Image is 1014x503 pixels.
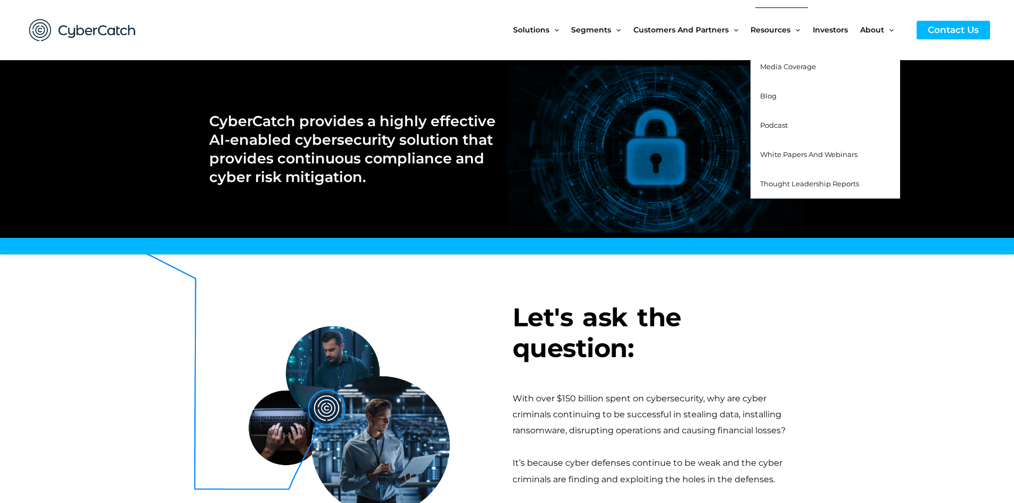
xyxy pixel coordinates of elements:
h2: CyberCatch provides a highly effective AI-enabled cybersecurity solution that provides continuous... [209,112,496,186]
a: Investors [813,7,860,52]
span: Segments [571,7,611,52]
span: Solutions [513,7,549,52]
a: Podcast [751,111,900,140]
div: It’s because cyber defenses continue to be weak and the cyber criminals are finding and exploitin... [513,455,805,488]
img: CyberCatch [19,8,146,52]
h3: Let's ask the question: [513,302,805,364]
span: About [860,7,884,52]
a: White Papers and Webinars [751,140,900,169]
div: With over $150 billion spent on cybersecurity, why are cyber criminals continuing to be successfu... [513,391,805,439]
span: Podcast [760,121,788,129]
a: Media Coverage [751,52,900,81]
span: Resources [751,7,790,52]
span: Menu Toggle [729,7,738,52]
span: White Papers and Webinars [760,150,858,159]
span: Menu Toggle [549,7,559,52]
span: Blog [760,92,777,100]
a: Thought Leadership Reports [751,169,900,199]
span: Customers and Partners [633,7,729,52]
nav: Site Navigation: New Main Menu [513,7,906,52]
span: Media Coverage [760,62,816,71]
a: Blog [751,81,900,111]
span: Menu Toggle [790,7,800,52]
a: Contact Us [917,21,990,39]
span: Thought Leadership Reports [760,179,859,188]
span: Menu Toggle [611,7,621,52]
span: Menu Toggle [884,7,894,52]
span: Investors [813,7,848,52]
